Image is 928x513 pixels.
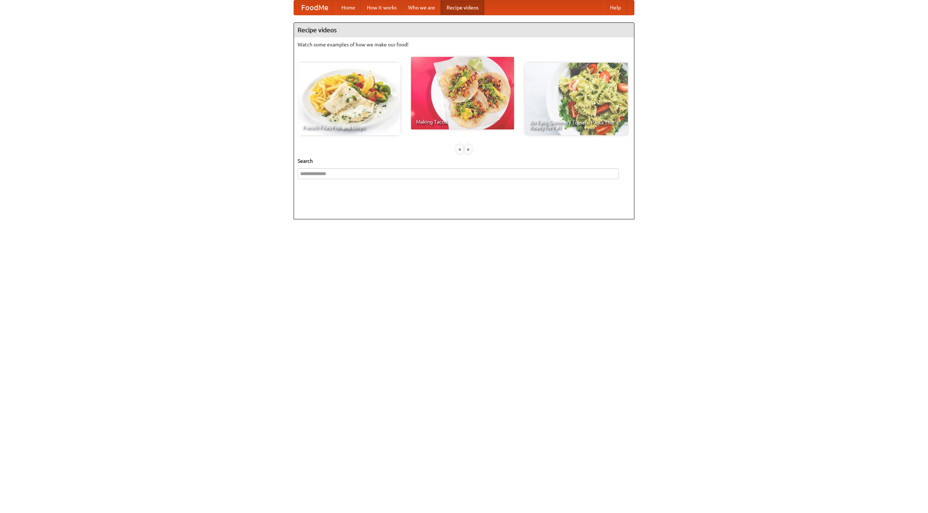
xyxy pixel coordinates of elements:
[525,63,628,135] a: An Easy, Summery Tomato Pasta That's Ready for Fall
[416,119,509,124] span: Making Tacos
[456,145,463,154] div: «
[411,57,514,129] a: Making Tacos
[604,0,627,15] a: Help
[441,0,484,15] a: Recipe videos
[530,120,623,130] span: An Easy, Summery Tomato Pasta That's Ready for Fall
[361,0,402,15] a: How it works
[465,145,472,154] div: »
[298,157,630,165] h5: Search
[336,0,361,15] a: Home
[402,0,441,15] a: Who we are
[298,41,630,48] p: Watch some examples of how we make our food!
[298,63,401,135] a: French Fries Fish and Chips
[303,125,395,130] span: French Fries Fish and Chips
[294,23,634,37] h4: Recipe videos
[294,0,336,15] a: FoodMe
